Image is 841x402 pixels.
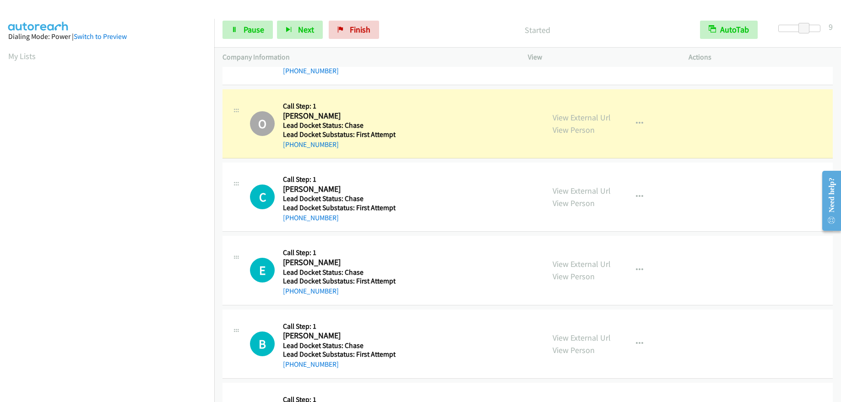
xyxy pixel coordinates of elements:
h1: C [250,185,275,209]
a: View Person [553,271,595,282]
span: Pause [244,24,264,35]
h5: Call Step: 1 [283,175,396,184]
h2: [PERSON_NAME] [283,257,396,268]
a: View External Url [553,332,611,343]
p: Company Information [222,52,511,63]
a: Switch to Preview [74,32,127,41]
a: View Person [553,345,595,355]
a: [PHONE_NUMBER] [283,360,339,369]
p: Started [391,24,684,36]
h2: [PERSON_NAME] [283,331,396,341]
a: [PHONE_NUMBER] [283,287,339,295]
h2: [PERSON_NAME] [283,111,396,121]
h5: Lead Docket Status: Chase [283,121,396,130]
h5: Call Step: 1 [283,322,396,331]
p: View [528,52,672,63]
button: Next [277,21,323,39]
span: Finish [350,24,370,35]
a: View Person [553,125,595,135]
a: View External Url [553,259,611,269]
div: 9 [829,21,833,33]
a: View External Url [553,112,611,123]
p: Actions [689,52,833,63]
a: Pause [222,21,273,39]
iframe: Resource Center [814,164,841,237]
h5: Call Step: 1 [283,102,396,111]
h1: E [250,258,275,282]
a: [PHONE_NUMBER] [283,66,339,75]
a: My Lists [8,51,36,61]
h1: B [250,331,275,356]
a: View Person [553,198,595,208]
div: Dialing Mode: Power | [8,31,206,42]
span: Next [298,24,314,35]
h5: Lead Docket Substatus: First Attempt [283,130,396,139]
a: [PHONE_NUMBER] [283,140,339,149]
h5: Lead Docket Status: Chase [283,341,396,350]
button: AutoTab [700,21,758,39]
h5: Lead Docket Substatus: First Attempt [283,203,396,212]
h1: O [250,111,275,136]
h2: [PERSON_NAME] [283,184,396,195]
h5: Lead Docket Substatus: First Attempt [283,350,396,359]
a: [PHONE_NUMBER] [283,213,339,222]
h5: Lead Docket Status: Chase [283,268,396,277]
div: The call is yet to be attempted [250,185,275,209]
h5: Lead Docket Status: Chase [283,194,396,203]
div: The call is yet to be attempted [250,331,275,356]
a: Finish [329,21,379,39]
h5: Lead Docket Substatus: First Attempt [283,277,396,286]
a: View External Url [553,185,611,196]
h5: Call Step: 1 [283,248,396,257]
div: The call is yet to be attempted [250,258,275,282]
